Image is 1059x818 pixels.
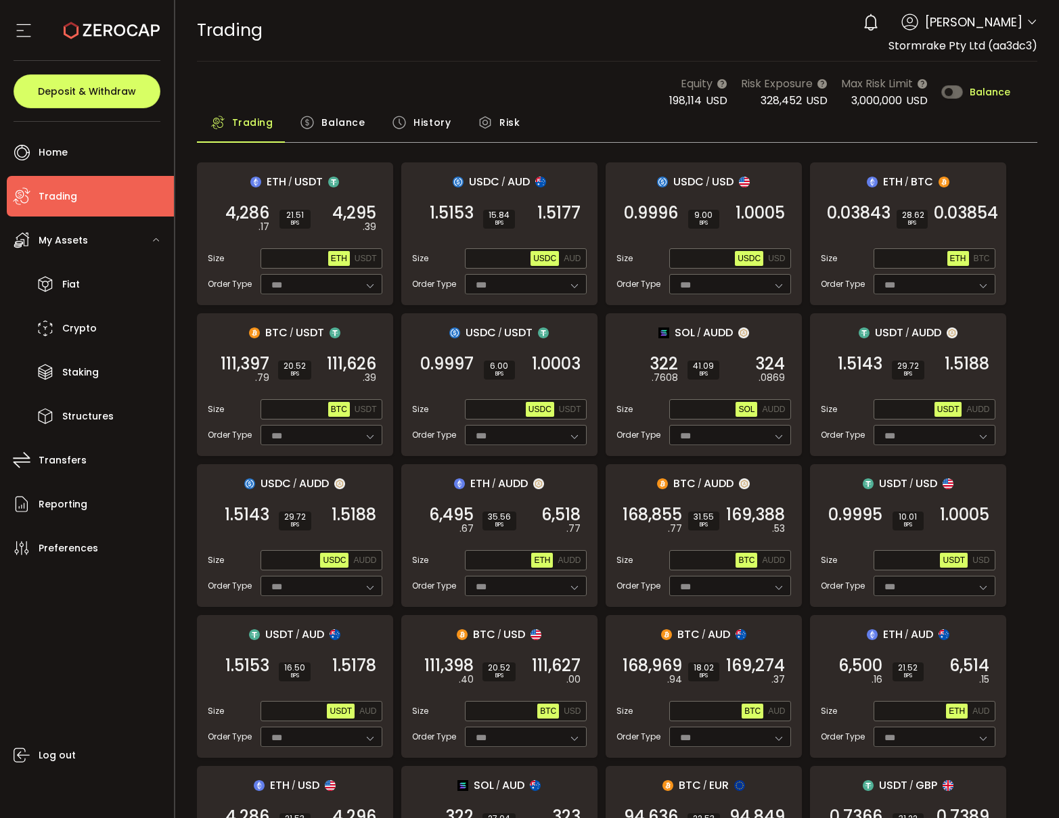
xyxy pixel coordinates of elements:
[681,75,713,92] span: Equity
[694,521,714,529] i: BPS
[906,93,928,108] span: USD
[39,746,76,765] span: Log out
[323,555,346,565] span: USDC
[39,143,68,162] span: Home
[499,109,520,136] span: Risk
[925,13,1022,31] span: [PERSON_NAME]
[736,206,785,220] span: 1.0005
[270,777,290,794] span: ETH
[739,478,750,489] img: zuPXiwguUFiBOIQyqLOiXsnnNitlx7q4LCwEbLHADjIpTka+Lip0HH8D0VTrd02z+wEAAAAASUVORK5CYII=
[735,251,763,266] button: USDC
[412,429,456,441] span: Order Type
[698,478,702,490] em: /
[328,177,339,187] img: usdt_portfolio.svg
[208,429,252,441] span: Order Type
[320,553,348,568] button: USDC
[934,402,962,417] button: USDT
[759,402,788,417] button: AUDD
[285,211,305,219] span: 21.51
[909,478,914,490] em: /
[945,357,989,371] span: 1.5188
[296,324,324,341] span: USDT
[759,371,785,385] em: .0869
[872,673,882,687] em: .16
[650,357,678,371] span: 322
[496,779,500,792] em: /
[502,777,524,794] span: AUD
[556,402,584,417] button: USDT
[970,87,1010,97] span: Balance
[704,475,734,492] span: AUDD
[974,254,990,263] span: BTC
[673,173,704,190] span: USDC
[498,327,502,339] em: /
[412,403,428,415] span: Size
[330,629,340,640] img: aud_portfolio.svg
[39,231,88,250] span: My Assets
[706,93,727,108] span: USD
[14,74,160,108] button: Deposit & Withdraw
[38,87,136,96] span: Deposit & Withdraw
[863,478,874,489] img: usdt_portfolio.svg
[466,324,496,341] span: USDC
[334,478,345,489] img: zuPXiwguUFiBOIQyqLOiXsnnNitlx7q4LCwEbLHADjIpTka+Lip0HH8D0VTrd02z+wEAAAAASUVORK5CYII=
[208,252,224,265] span: Size
[290,327,294,339] em: /
[940,553,968,568] button: USDT
[412,731,456,743] span: Order Type
[761,93,802,108] span: 328,452
[412,580,456,592] span: Order Type
[821,429,865,441] span: Order Type
[330,706,352,716] span: USDT
[424,659,474,673] span: 111,398
[863,780,874,791] img: usdt_portfolio.svg
[531,553,553,568] button: ETH
[526,402,554,417] button: USDC
[744,706,761,716] span: BTC
[897,370,919,378] i: BPS
[258,220,269,234] em: .17
[265,626,294,643] span: USDT
[738,555,754,565] span: BTC
[669,93,702,108] span: 198,114
[331,254,347,263] span: ETH
[197,18,263,42] span: Trading
[867,177,878,187] img: eth_portfolio.svg
[898,672,1059,818] div: Chat Widget
[564,254,581,263] span: AUD
[911,173,933,190] span: BTC
[532,357,581,371] span: 1.0003
[821,705,837,717] span: Size
[503,626,525,643] span: USD
[288,176,292,188] em: /
[474,777,494,794] span: SOL
[62,407,114,426] span: Structures
[420,357,474,371] span: 0.9997
[736,629,746,640] img: aud_portfolio.svg
[532,659,581,673] span: 111,627
[412,278,456,290] span: Order Type
[332,659,376,673] span: 1.5178
[658,327,669,338] img: sol_portfolio.png
[694,672,714,680] i: BPS
[473,626,495,643] span: BTC
[726,659,785,673] span: 169,274
[330,327,340,338] img: usdt_portfolio.svg
[284,672,305,680] i: BPS
[357,704,379,719] button: AUD
[39,451,87,470] span: Transfers
[498,475,528,492] span: AUDD
[353,555,376,565] span: AUDD
[292,779,296,792] em: /
[736,553,757,568] button: BTC
[285,219,305,227] i: BPS
[657,478,668,489] img: btc_portfolio.svg
[768,254,785,263] span: USD
[771,673,785,687] em: .37
[327,357,376,371] span: 111,626
[755,357,785,371] span: 324
[488,664,510,672] span: 20.52
[762,405,785,414] span: AUDD
[838,659,882,673] span: 6,500
[859,327,870,338] img: usdt_portfolio.svg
